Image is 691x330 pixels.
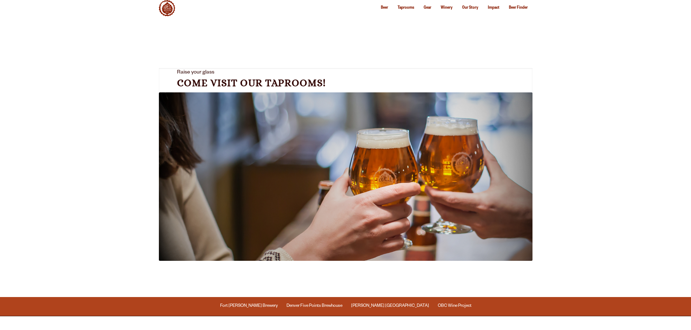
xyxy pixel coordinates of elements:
span: Our Story [462,6,478,11]
span: Raise your glass [177,70,214,76]
h2: Come Visit Our Taprooms! [177,78,514,89]
span: Beer [381,6,388,11]
span: Gear [424,6,431,11]
span: OBC Wine Project [438,304,472,309]
span: Beer Finder [509,6,528,11]
span: Impact [488,6,499,11]
span: Fort [PERSON_NAME] Brewery [220,304,278,309]
span: Taprooms [398,6,414,11]
a: Fort [PERSON_NAME] Brewery [216,302,281,310]
span: Winery [441,6,453,11]
a: OBC Wine Project [433,302,475,310]
a: [PERSON_NAME] [GEOGRAPHIC_DATA] [347,302,433,310]
span: [PERSON_NAME] [GEOGRAPHIC_DATA] [351,304,429,309]
span: Denver Five Points Brewhouse [287,304,342,309]
a: Denver Five Points Brewhouse [282,302,346,310]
